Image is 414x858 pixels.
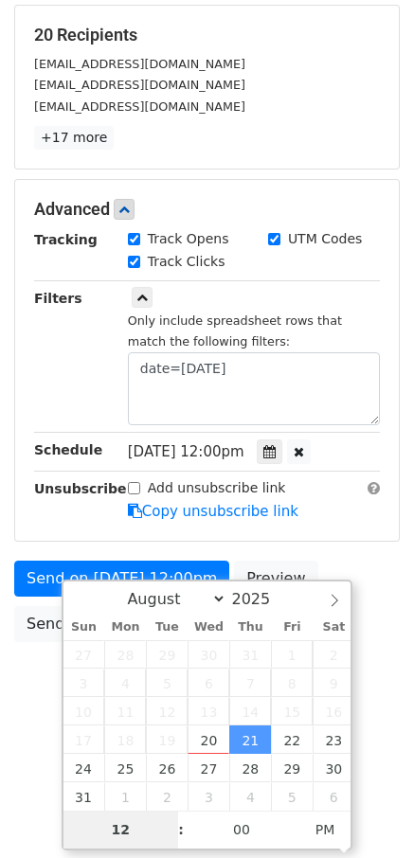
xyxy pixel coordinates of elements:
iframe: Chat Widget [319,767,414,858]
span: July 27, 2025 [63,640,105,669]
span: July 31, 2025 [229,640,271,669]
span: August 29, 2025 [271,754,313,782]
span: August 10, 2025 [63,697,105,725]
span: Fri [271,621,313,634]
a: +17 more [34,126,114,150]
span: August 15, 2025 [271,697,313,725]
span: September 1, 2025 [104,782,146,811]
a: Copy unsubscribe link [128,503,298,520]
span: August 30, 2025 [313,754,354,782]
span: August 5, 2025 [146,669,188,697]
strong: Tracking [34,232,98,247]
span: Sat [313,621,354,634]
input: Hour [63,811,179,849]
a: Send Test Email [14,606,158,642]
span: August 31, 2025 [63,782,105,811]
span: Mon [104,621,146,634]
div: 聊天小组件 [319,767,414,858]
span: : [178,811,184,849]
span: August 16, 2025 [313,697,354,725]
span: August 11, 2025 [104,697,146,725]
span: August 9, 2025 [313,669,354,697]
span: August 26, 2025 [146,754,188,782]
strong: Filters [34,291,82,306]
small: Only include spreadsheet rows that match the following filters: [128,313,342,349]
span: August 18, 2025 [104,725,146,754]
span: August 6, 2025 [188,669,229,697]
span: August 2, 2025 [313,640,354,669]
span: August 20, 2025 [188,725,229,754]
span: August 28, 2025 [229,754,271,782]
label: Track Clicks [148,252,225,272]
a: Preview [234,561,317,597]
span: August 12, 2025 [146,697,188,725]
a: Send on [DATE] 12:00pm [14,561,229,597]
strong: Unsubscribe [34,481,127,496]
input: Year [226,590,295,608]
span: September 5, 2025 [271,782,313,811]
span: August 17, 2025 [63,725,105,754]
span: August 21, 2025 [229,725,271,754]
h5: 20 Recipients [34,25,380,45]
span: August 1, 2025 [271,640,313,669]
h5: Advanced [34,199,380,220]
small: [EMAIL_ADDRESS][DOMAIN_NAME] [34,57,245,71]
span: Thu [229,621,271,634]
label: UTM Codes [288,229,362,249]
span: July 29, 2025 [146,640,188,669]
span: August 7, 2025 [229,669,271,697]
span: August 27, 2025 [188,754,229,782]
span: September 6, 2025 [313,782,354,811]
span: Wed [188,621,229,634]
span: [DATE] 12:00pm [128,443,244,460]
label: Track Opens [148,229,229,249]
span: July 28, 2025 [104,640,146,669]
span: September 2, 2025 [146,782,188,811]
span: August 13, 2025 [188,697,229,725]
span: August 23, 2025 [313,725,354,754]
input: Minute [184,811,299,849]
span: Tue [146,621,188,634]
span: August 14, 2025 [229,697,271,725]
span: August 22, 2025 [271,725,313,754]
span: August 24, 2025 [63,754,105,782]
span: August 25, 2025 [104,754,146,782]
span: Click to toggle [299,811,351,849]
span: August 19, 2025 [146,725,188,754]
span: August 8, 2025 [271,669,313,697]
span: September 4, 2025 [229,782,271,811]
span: August 3, 2025 [63,669,105,697]
small: [EMAIL_ADDRESS][DOMAIN_NAME] [34,78,245,92]
small: [EMAIL_ADDRESS][DOMAIN_NAME] [34,99,245,114]
span: September 3, 2025 [188,782,229,811]
span: August 4, 2025 [104,669,146,697]
strong: Schedule [34,442,102,457]
span: July 30, 2025 [188,640,229,669]
span: Sun [63,621,105,634]
label: Add unsubscribe link [148,478,286,498]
